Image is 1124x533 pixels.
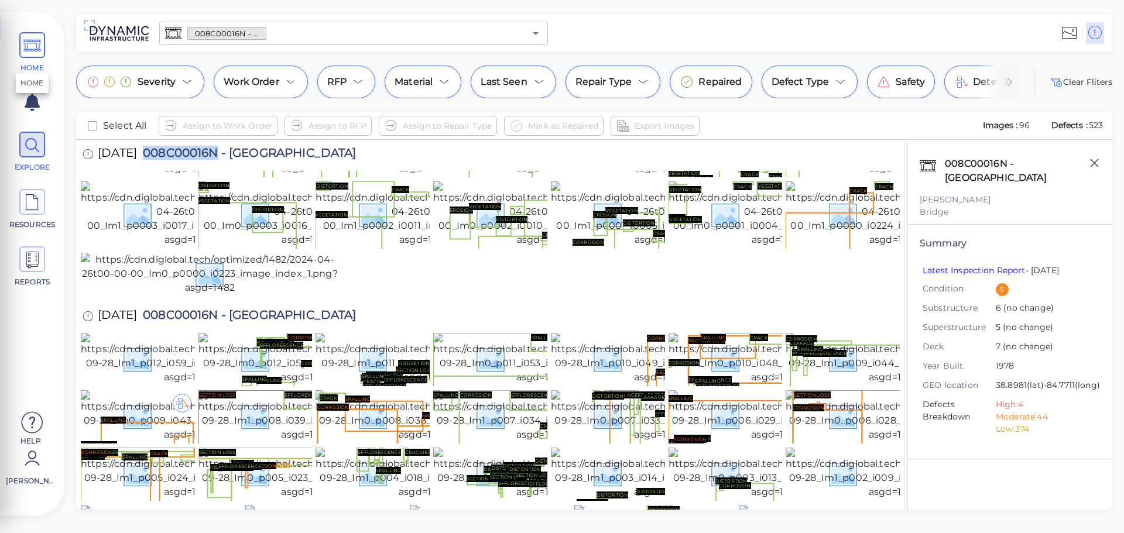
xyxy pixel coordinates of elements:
[183,119,272,133] span: Assign to Work Order
[528,119,598,133] span: Mark as Repaired
[103,119,147,133] span: Select All
[786,181,1003,247] img: https://cdn.diglobal.tech/width210/1482/2024-04-26t00-00-00_Im1_p0000_i0224_image_index_2.png?asg...
[669,448,885,499] img: https://cdn.diglobal.tech/width210/1482/2022-09-28_Im0_p003_i013_image_index_1.png?asgd=1482
[996,321,1092,335] span: 5
[551,181,768,247] img: https://cdn.diglobal.tech/width210/1482/2024-04-26t00-00-00_Im1_p0001_i0005_image_index_2.png?asg...
[973,75,1036,89] span: Deterioration
[772,75,830,89] span: Defect Type
[1000,341,1053,352] span: (no change)
[316,181,533,247] img: https://cdn.diglobal.tech/width210/1482/2024-04-26t00-00-00_Im1_p0002_i0011_image_index_2.png?asg...
[224,75,279,89] span: Work Order
[198,390,414,442] img: https://cdn.diglobal.tech/width210/1482/2022-09-28_Im1_p008_i039_image_index_2.png?asgd=1482
[309,119,366,133] span: Assign to RFP
[669,181,886,247] img: https://cdn.diglobal.tech/width210/1482/2024-04-26t00-00-00_Im0_p0001_i0004_image_index_1.png?asg...
[1074,480,1115,524] iframe: Chat
[996,411,1092,423] li: Moderate: 44
[669,390,885,442] img: https://cdn.diglobal.tech/width210/1482/2022-09-28_Im1_p006_i029_image_index_2.png?asgd=1482
[527,25,544,42] button: Open
[920,206,1101,218] div: Bridge
[996,398,1092,411] li: High: 4
[786,448,1002,499] img: https://cdn.diglobal.tech/width210/1482/2022-09-28_Im1_p002_i009_image_index_2.png?asgd=1482
[920,194,1101,206] div: [PERSON_NAME]
[982,120,1019,130] span: Images :
[433,333,649,384] img: https://cdn.diglobal.tech/width210/1482/2022-09-28_Im0_p011_i053_image_index_1.png?asgd=1482
[923,265,1059,276] span: - [DATE]
[98,147,137,163] span: [DATE]
[198,333,414,384] img: https://cdn.diglobal.tech/width210/1482/2022-09-28_Im0_p012_i058_image_index_1.png?asgd=1482
[433,448,649,499] img: https://cdn.diglobal.tech/width210/1482/2022-09-28_Im0_p004_i019_image_index_1.png?asgd=1482
[81,181,298,247] img: https://cdn.diglobal.tech/width210/1482/2024-04-26t00-00-00_Im1_p0003_i0017_image_index_2.png?asg...
[923,302,996,314] span: Substructure
[137,147,357,163] span: 008C00016N - [GEOGRAPHIC_DATA]
[923,283,996,295] span: Condition
[996,423,1092,435] li: Low: 374
[395,75,433,89] span: Material
[996,283,1009,296] div: 5
[98,309,137,325] span: [DATE]
[81,333,297,384] img: https://cdn.diglobal.tech/width210/1482/2022-09-28_Im1_p012_i059_image_index_2.png?asgd=1482
[198,181,416,247] img: https://cdn.diglobal.tech/width210/1482/2024-04-26t00-00-00_Im0_p0003_i0016_image_index_1.png?asg...
[923,398,996,435] span: Defects Breakdown
[198,448,414,499] img: https://cdn.diglobal.tech/width210/1482/2022-09-28_Im0_p005_i023_image_index_1.png?asgd=1482
[1000,322,1053,332] span: (no change)
[6,436,56,445] span: Help
[81,390,297,442] img: https://cdn.diglobal.tech/width210/1482/2022-09-28_Im0_p009_i043_image_index_1.png?asgd=1482
[786,333,1002,384] img: https://cdn.diglobal.tech/width210/1482/2022-09-28_Im1_p009_i044_image_index_2.png?asgd=1482
[138,75,176,89] span: Severity
[923,265,1026,276] a: Latest Inspection Report
[977,66,1021,98] img: small_overflow_gradient_end
[920,236,1101,250] div: Summary
[923,360,996,372] span: Year Built
[327,75,347,89] span: RFP
[996,379,1100,393] span: 38.8981 (lat) -84.7711 (long)
[433,181,650,247] img: https://cdn.diglobal.tech/width210/1482/2024-04-26t00-00-00_Im0_p0002_i0010_image_index_1.png?asg...
[923,379,996,391] span: GEO location
[81,253,339,295] img: https://cdn.diglobal.tech/optimized/1482/2024-04-26t00-00-00_Im0_p0000_i0223_image_index_1.png?as...
[316,333,532,384] img: https://cdn.diglobal.tech/width210/1482/2022-09-28_Im1_p011_i054_image_index_2.png?asgd=1482
[551,448,767,499] img: https://cdn.diglobal.tech/width210/1482/2022-09-28_Im1_p003_i014_image_index_2.png?asgd=1482
[316,448,532,499] img: https://cdn.diglobal.tech/width210/1482/2022-09-28_Im1_p004_i018_image_index_2.png?asgd=1482
[786,390,1002,442] img: https://cdn.diglobal.tech/width210/1482/2022-09-28_Im0_p006_i028_image_index_1.png?asgd=1482
[8,277,57,287] span: REPORTS
[8,219,57,230] span: RESOURCES
[669,333,885,384] img: https://cdn.diglobal.tech/width210/1482/2022-09-28_Im0_p010_i048_image_index_1.png?asgd=1482
[403,119,492,133] span: Assign to Repair Type
[1001,75,1015,89] img: container_overflow_arrow_end
[1050,120,1089,130] span: Defects :
[188,28,266,39] span: 008C00016N - [GEOGRAPHIC_DATA]
[1001,302,1054,313] span: (no change)
[137,309,357,325] span: 008C00016N - [GEOGRAPHIC_DATA]
[481,75,527,89] span: Last Seen
[896,75,925,89] span: Safety
[996,341,1092,354] span: 7
[551,390,767,442] img: https://cdn.diglobal.tech/width210/1482/2022-09-28_Im0_p007_i033_image_index_1.png?asgd=1482
[81,448,297,499] img: https://cdn.diglobal.tech/width210/1482/2022-09-28_Im1_p005_i024_image_index_2.png?asgd=1482
[1049,75,1112,89] span: Clear Fliters
[6,476,56,486] span: [PERSON_NAME]
[1089,120,1103,130] span: 523
[8,63,57,73] span: HOME
[8,162,57,173] span: EXPLORE
[316,390,532,442] img: https://cdn.diglobal.tech/width210/1482/2022-09-28_Im0_p008_i038_image_index_1.png?asgd=1482
[942,154,1101,188] div: 008C00016N - [GEOGRAPHIC_DATA]
[575,75,632,89] span: Repair Type
[923,341,996,353] span: Deck
[433,390,649,442] img: https://cdn.diglobal.tech/width210/1482/2022-09-28_Im1_p007_i034_image_index_2.png?asgd=1482
[551,333,767,384] img: https://cdn.diglobal.tech/width210/1482/2022-09-28_Im1_p010_i049_image_index_2.png?asgd=1482
[698,75,742,89] span: Repaired
[635,119,694,133] span: Export Images
[996,360,1092,373] span: 1978
[996,302,1092,315] span: 6
[1019,120,1030,130] span: 96
[923,321,996,333] span: Superstructure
